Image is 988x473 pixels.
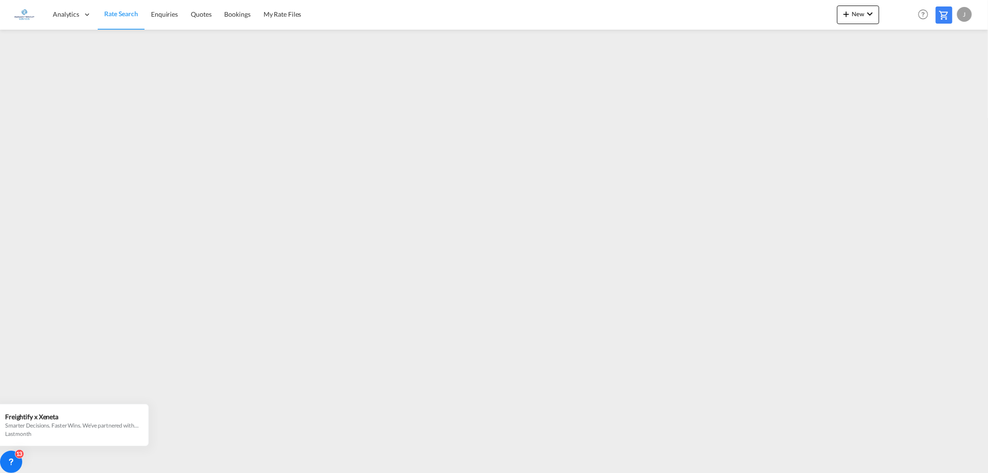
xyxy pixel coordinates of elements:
span: Enquiries [151,10,178,18]
div: J [957,7,972,22]
span: Quotes [191,10,211,18]
span: Bookings [225,10,251,18]
span: Help [915,6,931,22]
div: Help [915,6,936,23]
md-icon: icon-chevron-down [864,8,875,19]
span: My Rate Files [264,10,302,18]
span: Rate Search [104,10,138,18]
span: Analytics [53,10,79,19]
img: 6a2c35f0b7c411ef99d84d375d6e7407.jpg [14,4,35,25]
md-icon: icon-plus 400-fg [841,8,852,19]
span: New [841,10,875,18]
button: icon-plus 400-fgNewicon-chevron-down [837,6,879,24]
